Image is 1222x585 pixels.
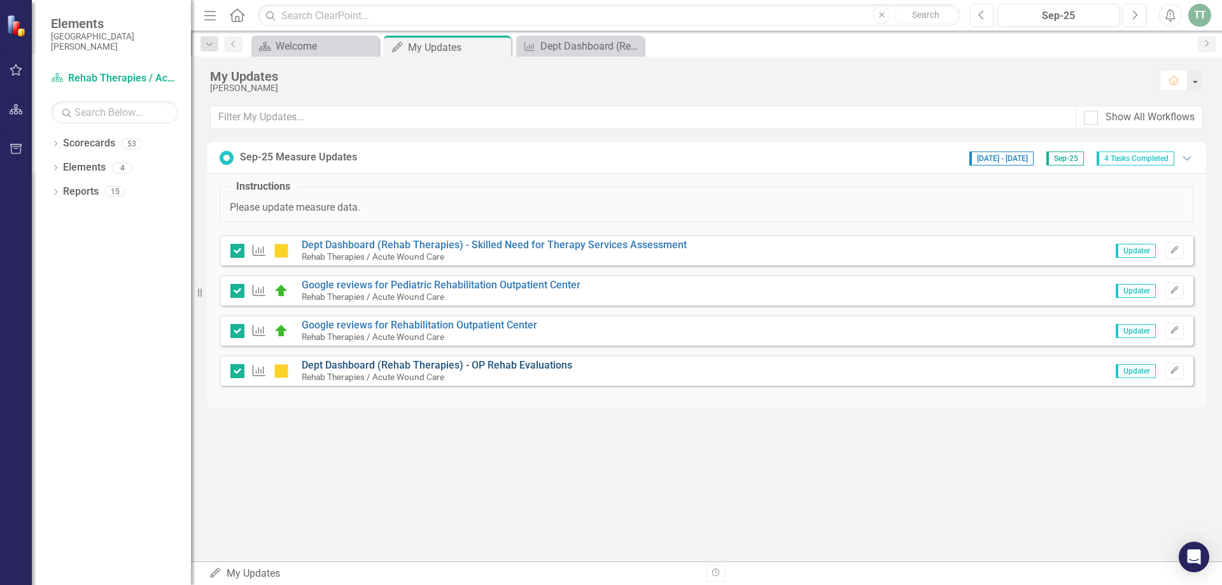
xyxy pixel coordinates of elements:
small: Rehab Therapies / Acute Wound Care [302,372,444,382]
div: My Updates [209,567,697,581]
a: Reports [63,185,99,199]
span: Search [912,10,939,20]
div: 53 [122,138,142,149]
legend: Instructions [230,180,297,194]
a: Rehab Therapies / Acute Wound Care [51,71,178,86]
button: TT [1188,4,1211,27]
div: Sep-25 Measure Updates [240,150,357,165]
p: Please update measure data. [230,201,1183,215]
span: 4 Tasks Completed [1097,152,1174,166]
input: Search Below... [51,101,178,123]
a: Google reviews for Pediatric Rehabilitation Outpatient Center [302,279,580,291]
small: [GEOGRAPHIC_DATA][PERSON_NAME] [51,31,178,52]
small: Rehab Therapies / Acute Wound Care [302,292,444,302]
span: Updater [1116,364,1156,378]
div: My Updates [210,69,1147,83]
button: Search [894,6,957,24]
span: [DATE] - [DATE] [969,152,1034,166]
a: Dept Dashboard (Rehab Therapies) - Skilled Need for Therapy Services Assessment [302,239,687,251]
div: Welcome [276,38,376,54]
a: Scorecards [63,136,115,151]
small: Rehab Therapies / Acute Wound Care [302,251,444,262]
div: 15 [105,187,125,197]
span: Sep-25 [1046,152,1084,166]
img: On Target [274,323,289,339]
span: Elements [51,16,178,31]
div: 4 [112,162,132,173]
a: Welcome [255,38,376,54]
img: ClearPoint Strategy [6,15,29,37]
small: Rehab Therapies / Acute Wound Care [302,332,444,342]
input: Search ClearPoint... [258,4,960,27]
div: Sep-25 [1002,8,1115,24]
div: Show All Workflows [1106,110,1195,125]
span: Updater [1116,324,1156,338]
input: Filter My Updates... [210,106,1076,129]
a: Dept Dashboard (Rehab Therapies) - OP Rehab Evaluations [302,359,572,371]
div: Open Intercom Messenger [1179,542,1209,572]
a: Dept Dashboard (Rehab Therapies) - Skilled Need for Therapy Services Assessment [519,38,640,54]
div: [PERSON_NAME] [210,83,1147,93]
img: Caution [274,363,289,379]
img: Caution [274,243,289,258]
span: Updater [1116,244,1156,258]
button: Sep-25 [997,4,1120,27]
span: Updater [1116,284,1156,298]
a: Elements [63,160,106,175]
a: Google reviews for Rehabilitation Outpatient Center [302,319,537,331]
div: My Updates [408,39,508,55]
div: Dept Dashboard (Rehab Therapies) - Skilled Need for Therapy Services Assessment [540,38,640,54]
img: On Target [274,283,289,299]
